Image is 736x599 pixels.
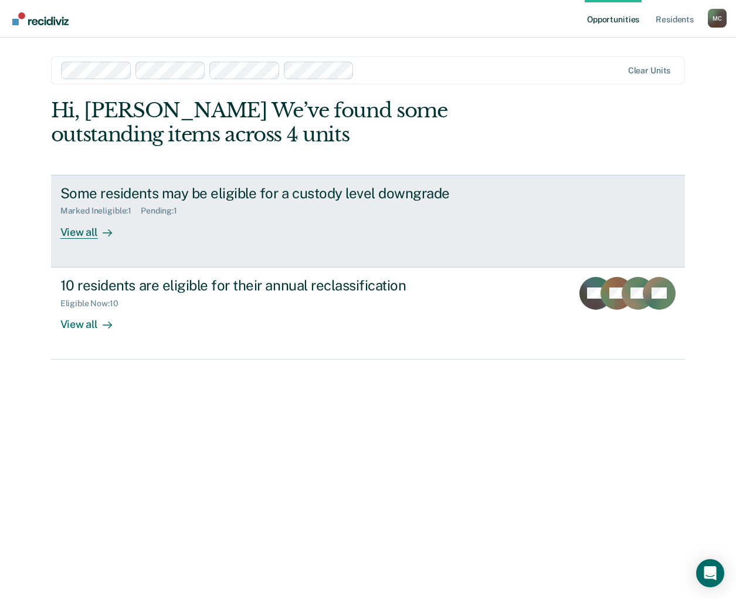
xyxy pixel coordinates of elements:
img: Recidiviz [12,12,69,25]
div: M C [708,9,727,28]
div: Eligible Now : 10 [60,299,128,309]
div: Some residents may be eligible for a custody level downgrade [60,185,472,202]
button: Profile dropdown button [708,9,727,28]
div: Pending : 1 [141,206,186,216]
div: 10 residents are eligible for their annual reclassification [60,277,472,294]
div: Hi, [PERSON_NAME] We’ve found some outstanding items across 4 units [51,99,558,147]
div: Marked Ineligible : 1 [60,206,141,216]
div: View all [60,308,126,331]
div: Open Intercom Messenger [696,559,724,587]
div: Clear units [628,66,671,76]
div: View all [60,216,126,239]
a: 10 residents are eligible for their annual reclassificationEligible Now:10View all [51,268,686,360]
a: Some residents may be eligible for a custody level downgradeMarked Ineligible:1Pending:1View all [51,175,686,268]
